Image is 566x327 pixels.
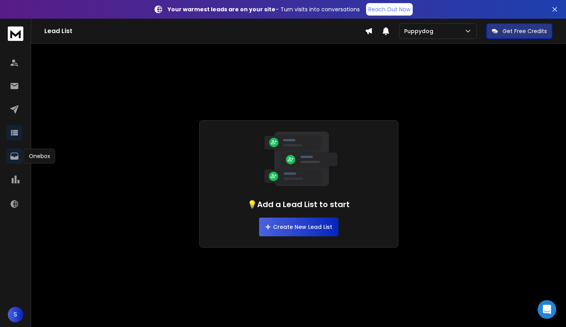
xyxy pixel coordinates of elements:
h1: Lead List [44,26,365,36]
p: Reach Out Now [368,5,410,13]
p: – Turn visits into conversations [168,5,360,13]
div: Onebox [24,149,55,163]
strong: Your warmest leads are on your site [168,5,275,13]
button: S [8,307,23,322]
button: Create New Lead List [259,218,338,236]
button: Get Free Credits [486,23,552,39]
a: Reach Out Now [366,3,413,16]
h1: 💡Add a Lead List to start [247,199,350,210]
img: logo [8,26,23,41]
p: Get Free Credits [503,27,547,35]
p: Puppydog [404,27,436,35]
div: Open Intercom Messenger [538,300,556,319]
